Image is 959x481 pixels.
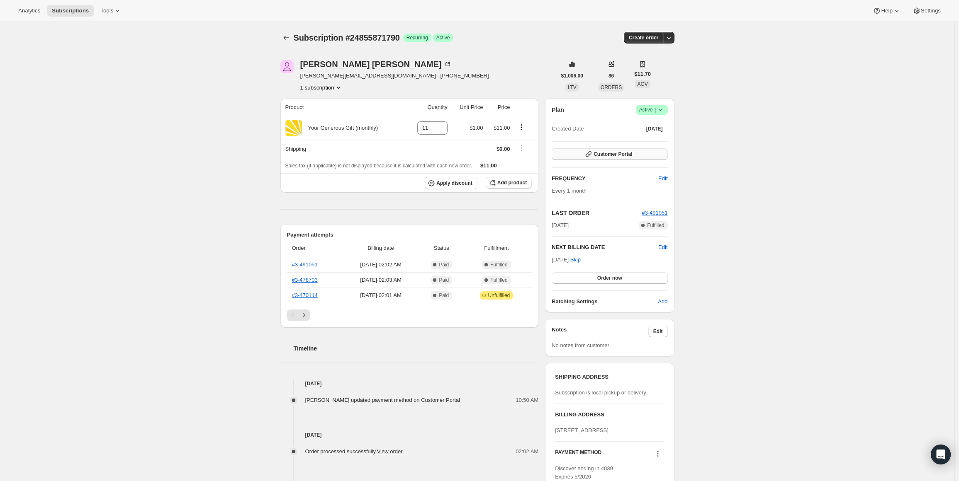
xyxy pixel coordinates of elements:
[516,396,538,404] span: 10:50 AM
[646,126,663,132] span: [DATE]
[921,7,941,14] span: Settings
[552,342,609,348] span: No notes from customer
[658,297,667,306] span: Add
[552,272,667,284] button: Order now
[377,448,403,454] a: View order
[555,373,664,381] h3: SHIPPING ADDRESS
[515,143,528,152] button: Shipping actions
[597,275,622,281] span: Order now
[516,447,538,456] span: 02:02 AM
[552,297,658,306] h6: Batching Settings
[497,146,510,152] span: $0.00
[653,295,672,308] button: Add
[556,70,588,82] button: $1,006.00
[552,174,658,183] h2: FREQUENCY
[931,445,951,464] div: Open Intercom Messenger
[868,5,905,17] button: Help
[552,221,569,230] span: [DATE]
[552,243,658,251] h2: NEXT BILLING DATE
[287,309,532,321] nav: Pagination
[280,431,539,439] h4: [DATE]
[100,7,113,14] span: Tools
[552,326,648,337] h3: Notes
[653,172,672,185] button: Edit
[436,180,472,186] span: Apply discount
[294,344,539,353] h2: Timeline
[552,106,564,114] h2: Plan
[18,7,40,14] span: Analytics
[52,7,89,14] span: Subscriptions
[480,162,497,169] span: $11.00
[881,7,892,14] span: Help
[624,32,663,44] button: Create order
[450,98,486,116] th: Unit Price
[604,70,619,82] button: 86
[280,379,539,388] h4: [DATE]
[422,244,461,252] span: Status
[305,448,403,454] span: Order processed successfully.
[298,309,310,321] button: Next
[555,427,609,433] span: [STREET_ADDRESS]
[486,177,532,189] button: Add product
[490,277,507,283] span: Fulfilled
[406,34,428,41] span: Recurring
[488,292,510,299] span: Unfulfilled
[601,85,622,90] span: ORDERS
[552,209,642,217] h2: LAST ORDER
[552,148,667,160] button: Customer Portal
[570,256,581,264] span: Skip
[658,174,667,183] span: Edit
[345,244,417,252] span: Billing date
[647,222,664,229] span: Fulfilled
[466,244,527,252] span: Fulfillment
[300,60,452,68] div: [PERSON_NAME] [PERSON_NAME]
[658,243,667,251] button: Edit
[285,163,472,169] span: Sales tax (if applicable) is not displayed because it is calculated with each new order.
[486,98,513,116] th: Price
[561,73,583,79] span: $1,006.00
[637,81,647,87] span: AOV
[425,177,477,189] button: Apply discount
[436,34,450,41] span: Active
[345,276,417,284] span: [DATE] · 02:03 AM
[300,83,343,92] button: Product actions
[908,5,946,17] button: Settings
[95,5,127,17] button: Tools
[285,120,302,136] img: product img
[555,465,613,480] span: Discover ending in 4039 Expires 5/2026
[280,60,294,73] span: Kim Offhaus
[300,72,489,80] span: [PERSON_NAME][EMAIL_ADDRESS][DOMAIN_NAME] · [PHONE_NUMBER]
[280,98,406,116] th: Product
[47,5,94,17] button: Subscriptions
[439,261,449,268] span: Paid
[494,125,510,131] span: $11.00
[594,151,632,157] span: Customer Portal
[552,188,587,194] span: Every 1 month
[302,124,378,132] div: Your Generous Gift (monthly)
[345,291,417,300] span: [DATE] · 02:01 AM
[490,261,507,268] span: Fulfilled
[305,397,460,403] span: [PERSON_NAME] updated payment method on Customer Portal
[648,326,668,337] button: Edit
[439,277,449,283] span: Paid
[439,292,449,299] span: Paid
[552,256,581,263] span: [DATE] ·
[287,231,532,239] h2: Payment attempts
[292,292,318,298] a: #3-470114
[639,106,664,114] span: Active
[642,209,667,217] button: #3-491051
[292,277,318,283] a: #3-478703
[655,106,656,113] span: |
[555,411,664,419] h3: BILLING ADDRESS
[13,5,45,17] button: Analytics
[555,449,601,460] h3: PAYMENT METHOD
[629,34,658,41] span: Create order
[565,253,586,266] button: Skip
[515,123,528,132] button: Product actions
[287,239,343,257] th: Order
[470,125,483,131] span: $1.00
[641,123,668,135] button: [DATE]
[634,70,651,78] span: $11.70
[555,389,647,396] span: Subscription is local pickup or delivery.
